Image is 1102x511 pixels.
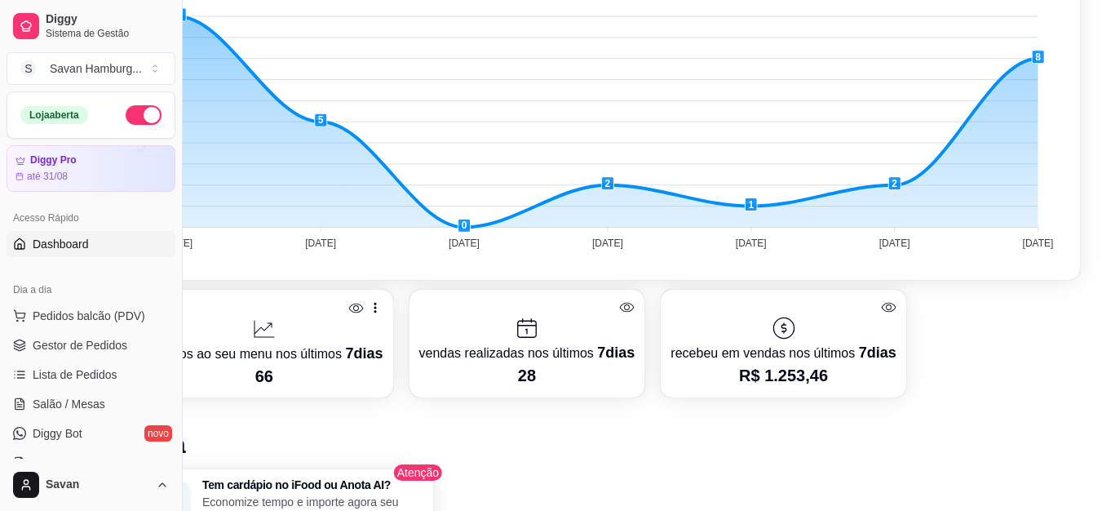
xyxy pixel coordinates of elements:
span: Lista de Pedidos [33,367,117,383]
span: 7 dias [859,344,896,361]
span: Diggy Bot [33,425,82,442]
tspan: [DATE] [592,238,623,249]
a: Lista de Pedidos [7,362,175,388]
a: Dashboard [7,231,175,257]
span: 7 dias [345,345,383,362]
p: 28 [419,364,635,387]
button: Pedidos balcão (PDV) [7,303,175,329]
span: Sistema de Gestão [46,27,169,40]
tspan: [DATE] [305,238,336,249]
p: 66 [145,365,383,388]
a: Diggy Botnovo [7,420,175,447]
a: Diggy Proaté 31/08 [7,145,175,192]
a: Salão / Mesas [7,391,175,417]
tspan: [DATE] [1023,238,1054,249]
tspan: [DATE] [879,238,910,249]
tspan: [DATE] [449,238,480,249]
a: Gestor de Pedidos [7,332,175,358]
div: Acesso Rápido [7,205,175,231]
tspan: [DATE] [736,238,767,249]
span: Gestor de Pedidos [33,337,127,353]
button: Select a team [7,52,175,85]
p: recebeu em vendas nos últimos [670,341,896,364]
p: R$ 1.253,46 [670,364,896,387]
span: KDS [33,455,56,471]
button: Alterar Status [126,105,162,125]
div: Savan Hamburg ... [50,60,142,77]
article: até 31/08 [27,170,68,183]
h1: Loja [135,430,1080,460]
span: 7 dias [597,344,635,361]
span: Atenção [392,463,444,482]
span: Salão / Mesas [33,396,105,412]
span: Diggy [46,12,169,27]
div: Loja aberta [20,106,88,124]
button: Savan [7,465,175,504]
div: Dia a dia [7,277,175,303]
span: Pedidos balcão (PDV) [33,308,145,324]
span: S [20,60,37,77]
a: KDS [7,450,175,476]
span: Savan [46,478,149,492]
h3: Tem cardápio no iFood ou Anota AI? [202,479,423,491]
p: acessos ao seu menu nos últimos [145,342,383,365]
article: Diggy Pro [30,154,77,167]
a: DiggySistema de Gestão [7,7,175,46]
span: Dashboard [33,236,89,252]
p: vendas realizadas nos últimos [419,341,635,364]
